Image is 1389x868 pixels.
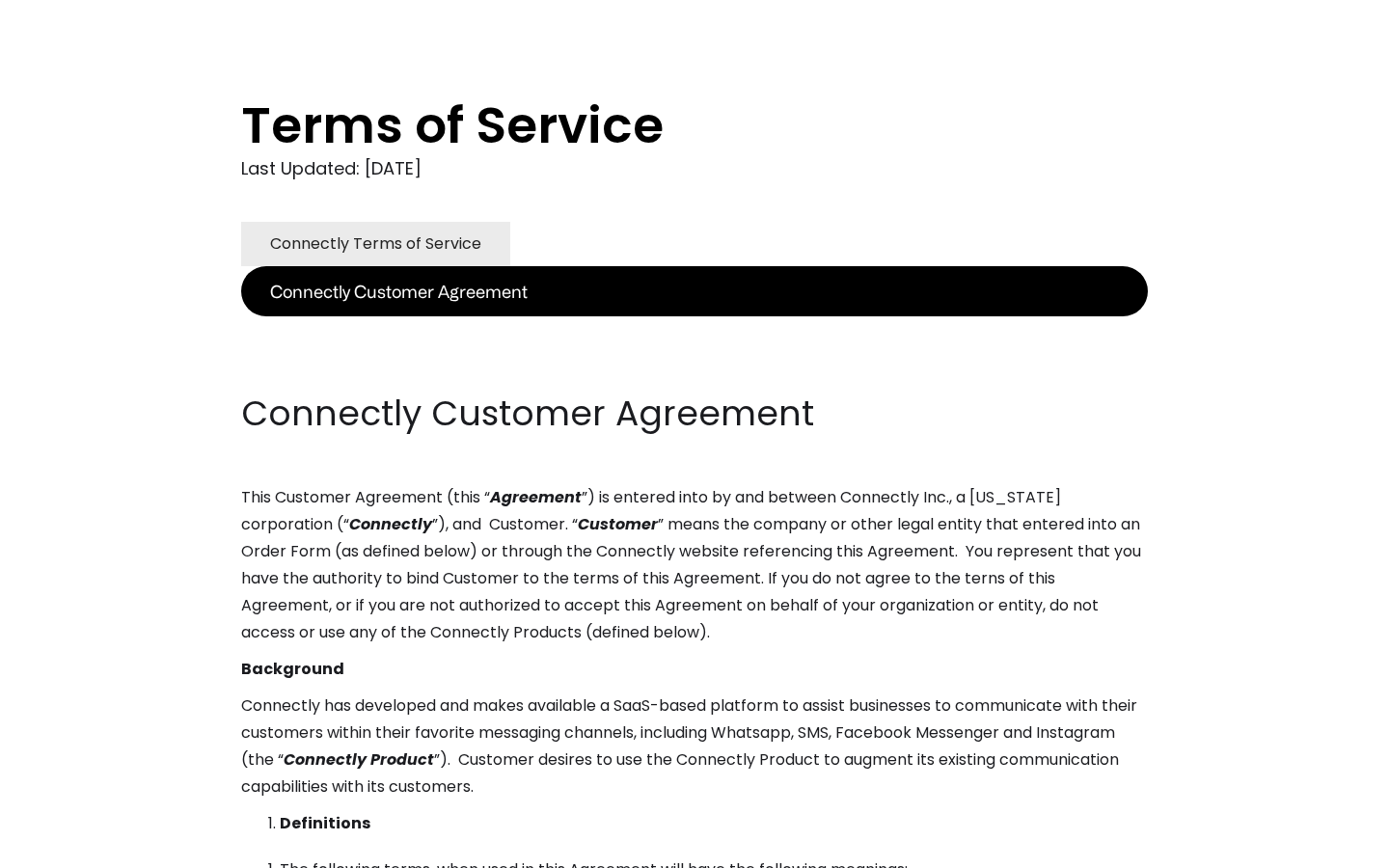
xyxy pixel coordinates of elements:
[270,278,528,305] div: Connectly Customer Agreement
[241,390,1148,438] h2: Connectly Customer Agreement
[241,484,1148,646] p: This Customer Agreement (this “ ”) is entered into by and between Connectly Inc., a [US_STATE] co...
[241,96,1071,154] h1: Terms of Service
[270,231,481,258] div: Connectly Terms of Service
[349,513,432,535] em: Connectly
[241,658,344,680] strong: Background
[284,748,434,771] em: Connectly Product
[19,832,116,861] aside: Language selected: English
[280,812,370,834] strong: Definitions
[241,692,1148,800] p: Connectly has developed and makes available a SaaS-based platform to assist businesses to communi...
[578,513,658,535] em: Customer
[241,353,1148,380] p: ‍
[490,486,582,508] em: Agreement
[241,154,1148,183] div: Last Updated: [DATE]
[39,834,116,861] ul: Language list
[241,316,1148,343] p: ‍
